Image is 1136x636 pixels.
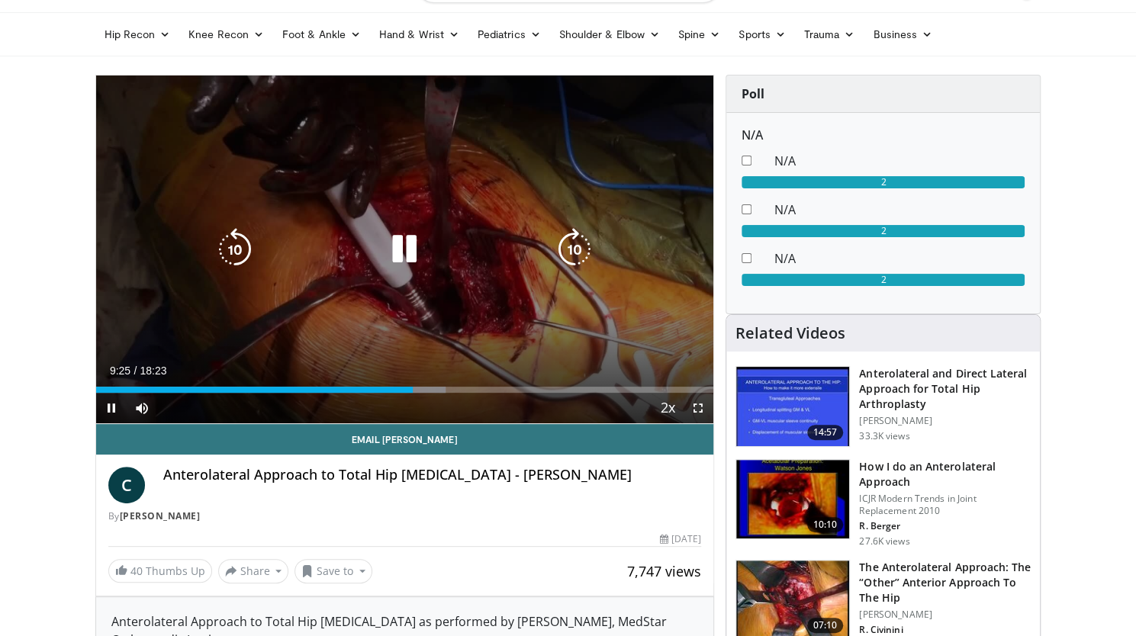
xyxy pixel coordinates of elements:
[273,19,370,50] a: Foot & Ankle
[627,562,701,580] span: 7,747 views
[140,365,166,377] span: 18:23
[652,393,683,423] button: Playback Rate
[742,274,1025,286] div: 2
[179,19,273,50] a: Knee Recon
[127,393,157,423] button: Mute
[807,517,844,532] span: 10:10
[130,564,143,578] span: 40
[550,19,669,50] a: Shoulder & Elbow
[683,393,713,423] button: Fullscreen
[96,387,714,393] div: Progress Bar
[859,560,1031,605] h3: The Anterolateral Approach: The “Other” Anterior Approach To The Hip
[163,467,702,483] h4: Anterolateral Approach to Total Hip [MEDICAL_DATA] - [PERSON_NAME]
[742,85,764,102] strong: Poll
[120,509,201,522] a: [PERSON_NAME]
[859,366,1031,412] h3: Anterolateral and Direct Lateral Approach for Total Hip Arthroplasty
[96,424,714,455] a: Email [PERSON_NAME]
[218,559,289,583] button: Share
[742,225,1025,237] div: 2
[859,624,1031,636] p: R. Civinini
[669,19,729,50] a: Spine
[370,19,468,50] a: Hand & Wrist
[859,459,1031,490] h3: How I do an Anterolateral Approach
[807,425,844,440] span: 14:57
[735,366,1031,447] a: 14:57 Anterolateral and Direct Lateral Approach for Total Hip Arthroplasty [PERSON_NAME] 33.3K views
[795,19,864,50] a: Trauma
[108,509,702,523] div: By
[735,459,1031,548] a: 10:10 How I do an Anterolateral Approach ICJR Modern Trends in Joint Replacement 2010 R. Berger 2...
[859,493,1031,517] p: ICJR Modern Trends in Joint Replacement 2010
[763,152,1036,170] dd: N/A
[742,128,1025,143] h6: N/A
[468,19,550,50] a: Pediatrics
[864,19,941,50] a: Business
[859,415,1031,427] p: [PERSON_NAME]
[742,176,1025,188] div: 2
[736,367,849,446] img: 297905_0000_1.png.150x105_q85_crop-smart_upscale.jpg
[729,19,795,50] a: Sports
[108,559,212,583] a: 40 Thumbs Up
[134,365,137,377] span: /
[660,532,701,546] div: [DATE]
[735,324,845,342] h4: Related Videos
[110,365,130,377] span: 9:25
[859,535,909,548] p: 27.6K views
[95,19,180,50] a: Hip Recon
[763,249,1036,268] dd: N/A
[108,467,145,503] a: C
[96,75,714,424] video-js: Video Player
[736,460,849,539] img: 297847_0001_1.png.150x105_q85_crop-smart_upscale.jpg
[807,618,844,633] span: 07:10
[859,609,1031,621] p: [PERSON_NAME]
[763,201,1036,219] dd: N/A
[859,430,909,442] p: 33.3K views
[859,520,1031,532] p: R. Berger
[294,559,372,583] button: Save to
[96,393,127,423] button: Pause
